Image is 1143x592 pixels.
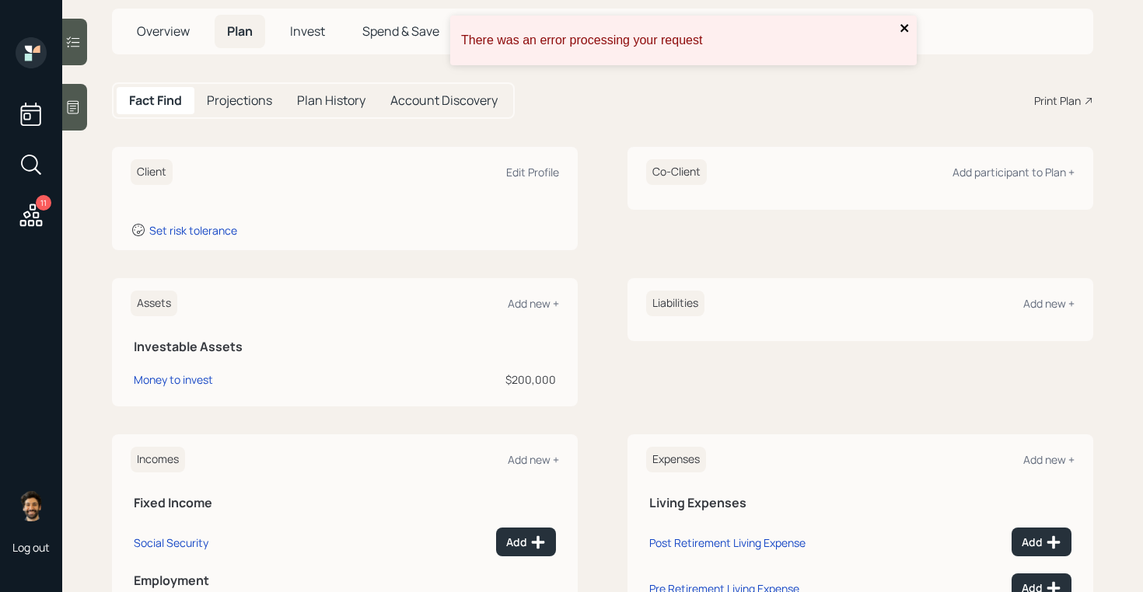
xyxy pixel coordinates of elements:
h5: Living Expenses [649,496,1071,510]
button: close [900,22,911,37]
div: Social Security [134,535,208,550]
h5: Projections [207,93,272,108]
h5: Plan History [297,93,365,108]
div: Add new + [508,296,559,311]
div: $200,000 [391,371,556,388]
span: Spend & Save [362,23,439,40]
div: Add participant to Plan + [952,165,1075,179]
div: Add new + [508,452,559,467]
h6: Co-Client [646,159,707,185]
div: Post Retirement Living Expense [649,535,806,550]
button: Add [496,528,556,556]
span: Plan [227,23,253,40]
h5: Account Discovery [390,93,498,108]
div: Add [506,535,546,550]
button: Add [1012,528,1071,556]
div: Add new + [1023,452,1075,467]
img: eric-schwartz-headshot.png [16,490,47,521]
div: There was an error processing your request [461,33,895,47]
h6: Expenses [646,447,706,472]
h6: Liabilities [646,291,704,316]
div: Print Plan [1034,92,1081,109]
h5: Employment [134,573,556,588]
div: Set risk tolerance [149,223,237,238]
h6: Assets [131,291,177,316]
h6: Incomes [131,447,185,472]
div: 11 [36,195,51,211]
h6: Client [131,159,173,185]
h5: Fixed Income [134,496,556,510]
h5: Investable Assets [134,340,556,354]
div: Add new + [1023,296,1075,311]
span: Overview [137,23,190,40]
div: Log out [12,540,50,555]
h5: Fact Find [129,93,182,108]
span: Invest [290,23,325,40]
div: Add [1022,535,1061,550]
div: Money to invest [134,371,213,388]
div: Edit Profile [506,165,559,179]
